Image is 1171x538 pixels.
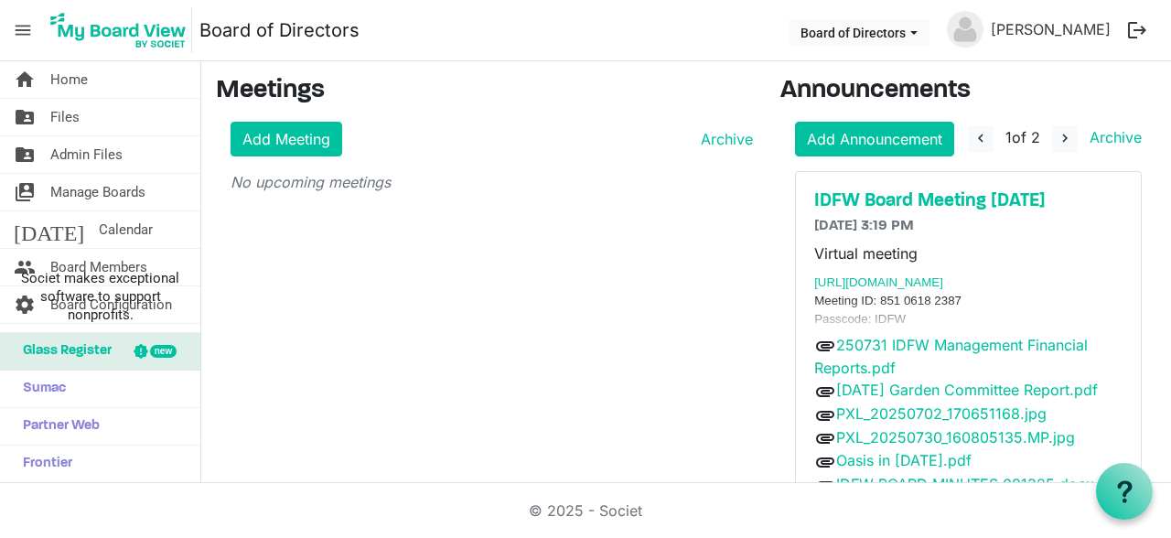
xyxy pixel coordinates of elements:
span: attachment [814,475,836,497]
span: Admin Files [50,136,123,173]
span: folder_shared [14,136,36,173]
a: Board of Directors [199,12,360,48]
div: new [150,345,177,358]
h3: Announcements [780,76,1156,107]
span: navigate_next [1057,130,1073,146]
button: navigate_next [1052,125,1078,153]
a: PXL_20250702_170651168.jpg [836,404,1047,423]
a: My Board View Logo [45,7,199,53]
a: [URL][DOMAIN_NAME] [814,277,943,288]
span: Board Members [50,249,147,285]
button: navigate_before [968,125,994,153]
button: Board of Directors dropdownbutton [789,19,929,45]
span: [DATE] [14,211,84,248]
a: Add Announcement [795,122,954,156]
span: Frontier [14,446,72,482]
a: IDFW Board Meeting [DATE] [814,190,1123,212]
a: PXL_20250730_160805135.MP.jpg [836,428,1075,447]
span: Manage Boards [50,174,145,210]
span: attachment [814,381,836,403]
span: folder_shared [14,99,36,135]
span: switch_account [14,174,36,210]
span: Glass Register [14,333,112,370]
span: menu [5,13,40,48]
span: Phone: [PHONE_NUMBER] [814,334,966,348]
h3: Meetings [216,76,753,107]
a: [DATE] Garden Committee Report.pdf [836,381,1098,399]
img: My Board View Logo [45,7,192,53]
span: home [14,61,36,98]
span: Sumac [14,371,66,407]
a: Archive [693,128,753,150]
button: logout [1118,11,1156,49]
p: No upcoming meetings [231,171,753,193]
p: Virtual meeting [814,242,1123,264]
a: [PERSON_NAME] [983,11,1118,48]
a: Oasis in [DATE].pdf [836,451,972,469]
a: © 2025 - Societ [529,501,642,520]
span: attachment [814,335,836,357]
span: navigate_before [972,130,989,146]
span: attachment [814,427,836,449]
span: Home [50,61,88,98]
span: [URL][DOMAIN_NAME] [814,275,943,289]
a: Archive [1082,128,1142,146]
a: IDFW BOARD MINUTES 081325.docx [836,475,1094,493]
span: people [14,249,36,285]
span: Meeting ID: 851 0618 2387 Passcode: IDFW [814,294,962,326]
span: attachment [814,451,836,473]
span: [DATE] 3:19 PM [814,219,914,233]
span: Societ makes exceptional software to support nonprofits. [8,269,192,324]
span: of 2 [1005,128,1040,146]
span: attachment [814,404,836,426]
span: Files [50,99,80,135]
span: 1 [1005,128,1012,146]
a: 250731 IDFW Management Financial Reports.pdf [814,336,1088,378]
img: no-profile-picture.svg [947,11,983,48]
a: Add Meeting [231,122,342,156]
span: Partner Web [14,408,100,445]
span: Calendar [99,211,153,248]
